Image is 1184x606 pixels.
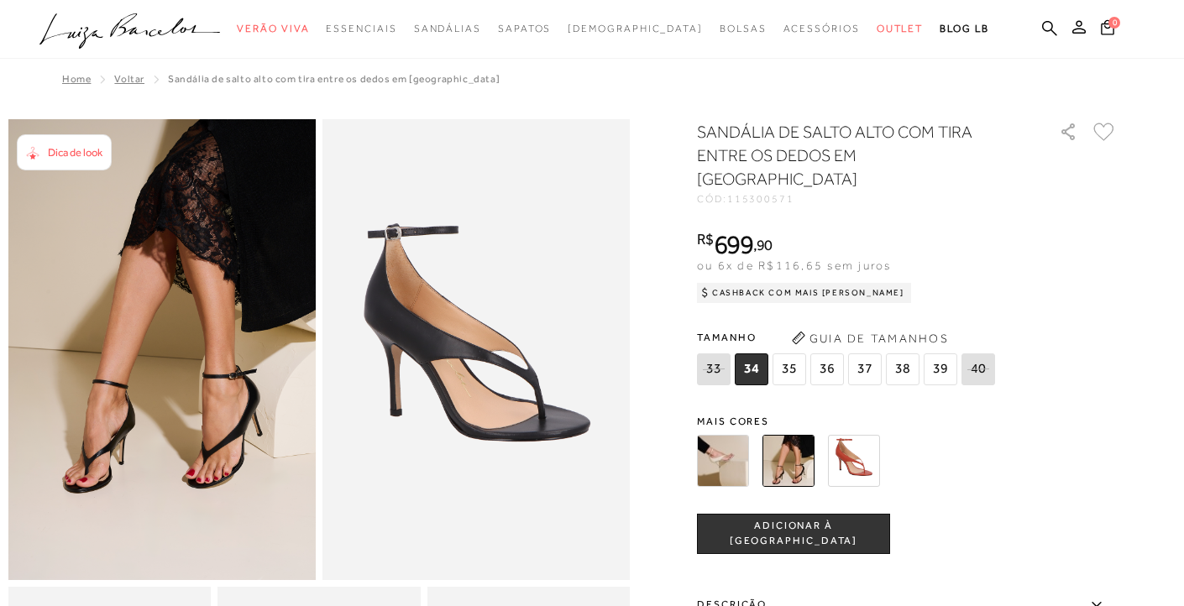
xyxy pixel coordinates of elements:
[783,13,860,44] a: noSubCategoriesText
[762,435,815,487] img: SANDÁLIA DE SALTO ALTO COM TIRA ENTRE OS DEDOS EM COURO PRETO
[568,23,703,34] span: [DEMOGRAPHIC_DATA]
[498,23,551,34] span: Sapatos
[924,353,957,385] span: 39
[697,325,999,350] span: Tamanho
[720,13,767,44] a: noSubCategoriesText
[697,259,891,272] span: ou 6x de R$116,65 sem juros
[727,193,794,205] span: 115300571
[714,229,753,259] span: 699
[697,194,1033,204] div: CÓD:
[8,119,316,580] img: image
[414,13,481,44] a: noSubCategoriesText
[62,73,91,85] a: Home
[940,13,988,44] a: BLOG LB
[877,13,924,44] a: noSubCategoriesText
[735,353,768,385] span: 34
[326,23,396,34] span: Essenciais
[786,325,954,352] button: Guia de Tamanhos
[168,73,500,85] span: SANDÁLIA DE SALTO ALTO COM TIRA ENTRE OS DEDOS EM [GEOGRAPHIC_DATA]
[697,232,714,247] i: R$
[237,23,309,34] span: Verão Viva
[697,416,1117,426] span: Mais cores
[237,13,309,44] a: noSubCategoriesText
[828,435,880,487] img: SANDÁLIA DE SALTO ALTO COM TIRA ENTRE OS DEDOS EM COURO VERMELHO CAIENA
[1108,17,1120,29] span: 0
[322,119,630,580] img: image
[877,23,924,34] span: Outlet
[326,13,396,44] a: noSubCategoriesText
[697,353,731,385] span: 33
[697,514,890,554] button: ADICIONAR À [GEOGRAPHIC_DATA]
[720,23,767,34] span: Bolsas
[940,23,988,34] span: BLOG LB
[498,13,551,44] a: noSubCategoriesText
[114,73,144,85] a: Voltar
[753,238,773,253] i: ,
[568,13,703,44] a: noSubCategoriesText
[697,283,911,303] div: Cashback com Mais [PERSON_NAME]
[783,23,860,34] span: Acessórios
[773,353,806,385] span: 35
[757,236,773,253] span: 90
[1096,18,1119,41] button: 0
[414,23,481,34] span: Sandálias
[697,435,749,487] img: SANDÁLIA DE SALTO ALTO COM TIRA ENTRE OS DEDOS EM COURO OFF WHITE
[698,519,889,548] span: ADICIONAR À [GEOGRAPHIC_DATA]
[848,353,882,385] span: 37
[810,353,844,385] span: 36
[48,146,102,159] span: Dica de look
[961,353,995,385] span: 40
[886,353,919,385] span: 38
[697,120,1012,191] h1: SANDÁLIA DE SALTO ALTO COM TIRA ENTRE OS DEDOS EM [GEOGRAPHIC_DATA]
